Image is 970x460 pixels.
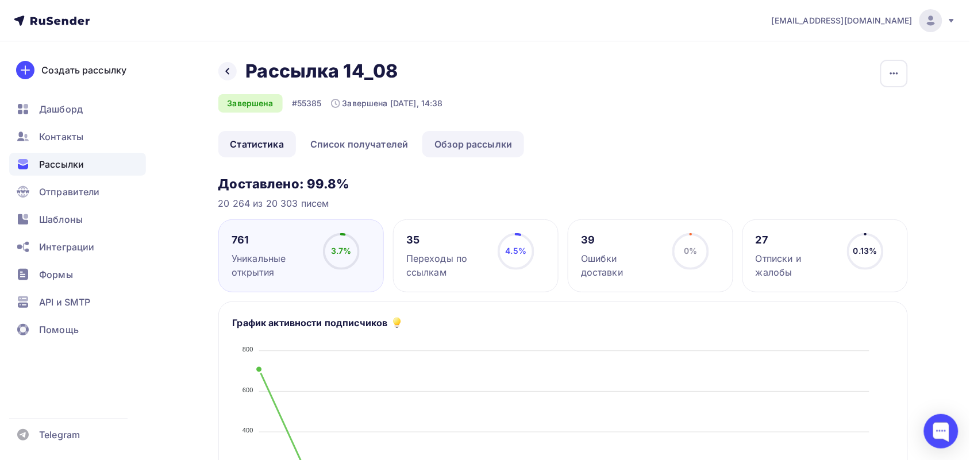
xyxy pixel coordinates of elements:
[406,233,487,247] div: 35
[581,233,662,247] div: 39
[684,246,697,256] span: 0%
[39,428,80,442] span: Telegram
[853,246,877,256] span: 0.13%
[39,295,90,309] span: API и SMTP
[331,246,352,256] span: 3.7%
[422,131,524,157] a: Обзор рассылки
[39,130,83,144] span: Контакты
[9,98,146,121] a: Дашборд
[242,427,253,434] tspan: 400
[39,157,84,171] span: Рассылки
[772,9,956,32] a: [EMAIL_ADDRESS][DOMAIN_NAME]
[506,246,527,256] span: 4.5%
[39,185,100,199] span: Отправители
[331,98,443,109] div: Завершена [DATE], 14:38
[39,102,83,116] span: Дашборд
[756,252,837,279] div: Отписки и жалобы
[298,131,421,157] a: Список получателей
[39,268,73,281] span: Формы
[9,208,146,231] a: Шаблоны
[406,252,487,279] div: Переходы по ссылкам
[218,196,908,210] div: 20 264 из 20 303 писем
[41,63,126,77] div: Создать рассылку
[232,252,313,279] div: Уникальные открытия
[242,346,253,353] tspan: 800
[233,316,388,330] h5: График активности подписчиков
[9,153,146,176] a: Рассылки
[581,252,662,279] div: Ошибки доставки
[772,15,913,26] span: [EMAIL_ADDRESS][DOMAIN_NAME]
[39,212,83,226] span: Шаблоны
[232,233,313,247] div: 761
[218,176,908,192] h3: Доставлено: 99.8%
[39,240,94,254] span: Интеграции
[218,94,283,113] div: Завершена
[9,180,146,203] a: Отправители
[39,323,79,337] span: Помощь
[756,233,837,247] div: 27
[292,98,322,109] div: #55385
[246,60,398,83] h2: Рассылка 14_08
[218,131,296,157] a: Статистика
[9,263,146,286] a: Формы
[242,386,253,393] tspan: 600
[9,125,146,148] a: Контакты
